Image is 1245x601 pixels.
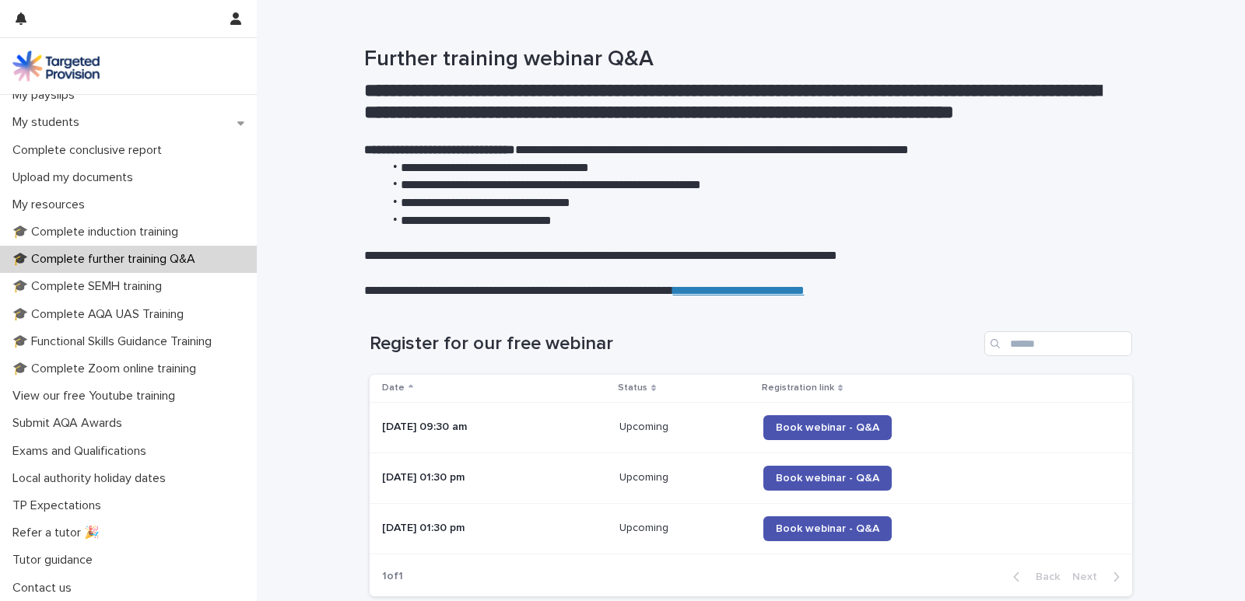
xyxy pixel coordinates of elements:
span: Book webinar - Q&A [776,523,879,534]
p: 🎓 Complete induction training [6,225,191,239]
p: 1 of 1 [370,557,416,596]
img: M5nRWzHhSzIhMunXDL62 [12,51,100,82]
p: 🎓 Functional Skills Guidance Training [6,334,224,349]
p: My payslips [6,88,87,103]
p: 🎓 Complete AQA UAS Training [6,307,196,322]
p: Contact us [6,581,84,596]
a: Book webinar - Q&A [763,466,892,491]
p: Local authority holiday dates [6,471,178,486]
tr: [DATE] 01:30 pmUpcomingUpcoming Book webinar - Q&A [370,452,1132,503]
h1: Further training webinar Q&A [364,47,1127,73]
p: Upcoming [619,519,672,535]
span: Back [1026,571,1060,582]
p: Tutor guidance [6,553,105,568]
p: Status [618,379,647,397]
h1: Register for our free webinar [370,333,978,355]
p: Complete conclusive report [6,143,174,158]
span: Next [1072,571,1106,582]
tr: [DATE] 01:30 pmUpcomingUpcoming Book webinar - Q&A [370,503,1132,554]
p: 🎓 Complete further training Q&A [6,252,208,267]
p: 🎓 Complete SEMH training [6,279,174,294]
p: [DATE] 01:30 pm [382,522,607,535]
p: Submit AQA Awards [6,416,135,431]
button: Next [1066,570,1132,584]
p: My resources [6,197,97,212]
p: Exams and Qualifications [6,444,159,459]
span: Book webinar - Q&A [776,473,879,484]
span: Book webinar - Q&A [776,422,879,433]
p: Upcoming [619,418,672,434]
p: TP Expectations [6,498,114,513]
input: Search [984,331,1132,356]
p: Refer a tutor 🎉 [6,526,112,540]
p: 🎓 Complete Zoom online training [6,362,209,376]
p: Upcoming [619,468,672,484]
p: View our free Youtube training [6,389,188,404]
p: Upload my documents [6,170,146,185]
button: Back [1001,570,1066,584]
p: My students [6,115,92,130]
tr: [DATE] 09:30 amUpcomingUpcoming Book webinar - Q&A [370,402,1132,452]
p: Registration link [762,379,834,397]
a: Book webinar - Q&A [763,516,892,541]
p: Date [382,379,405,397]
p: [DATE] 01:30 pm [382,471,607,484]
a: Book webinar - Q&A [763,415,892,440]
p: [DATE] 09:30 am [382,421,607,434]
